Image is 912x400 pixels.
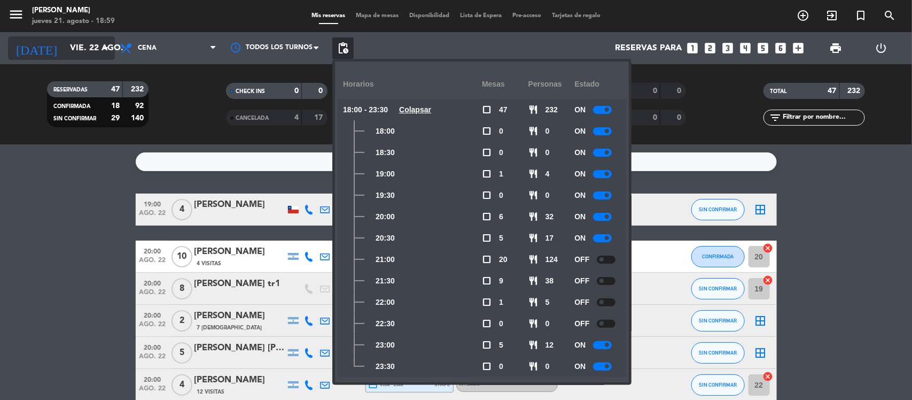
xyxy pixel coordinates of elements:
[32,16,115,27] div: jueves 21. agosto - 18:59
[194,341,285,355] div: [PERSON_NAME] [PERSON_NAME]
[528,105,538,114] span: restaurant
[545,296,550,309] span: 5
[757,41,770,55] i: looks_5
[499,168,503,180] span: 1
[677,87,683,95] strong: 0
[499,189,503,202] span: 0
[404,13,455,19] span: Disponibilidad
[528,70,575,99] div: personas
[197,388,225,396] span: 12 Visitas
[528,276,538,286] span: restaurant
[131,114,146,122] strong: 140
[829,42,842,55] span: print
[499,147,503,159] span: 0
[528,126,538,136] span: restaurant
[194,277,285,291] div: [PERSON_NAME] tr1
[704,41,718,55] i: looks_two
[376,296,395,309] span: 22:00
[194,309,285,323] div: [PERSON_NAME]
[499,232,503,244] span: 5
[763,371,774,382] i: cancel
[499,275,503,287] span: 9
[528,148,538,157] span: restaurant
[8,6,24,22] i: menu
[739,41,753,55] i: looks_4
[376,125,395,137] span: 18:00
[848,87,863,95] strong: 232
[111,114,120,122] strong: 29
[139,210,166,222] span: ago. 22
[172,310,192,332] span: 2
[139,373,166,385] span: 20:00
[197,324,262,332] span: 7 [DEMOGRAPHIC_DATA]
[574,360,586,373] span: ON
[574,318,589,330] span: OFF
[699,382,737,388] span: SIN CONFIRMAR
[376,318,395,330] span: 22:30
[702,253,734,259] span: CONFIRMADA
[528,319,538,328] span: restaurant
[721,41,735,55] i: looks_3
[691,310,745,332] button: SIN CONFIRMAR
[828,87,837,95] strong: 47
[691,278,745,299] button: SIN CONFIRMAR
[139,257,166,269] span: ago. 22
[337,42,349,55] span: pending_actions
[545,125,550,137] span: 0
[699,318,737,324] span: SIN CONFIRMAR
[99,42,112,55] i: arrow_drop_down
[691,374,745,396] button: SIN CONFIRMAR
[482,126,492,136] span: check_box_outline_blank
[825,9,838,22] i: exit_to_app
[774,41,788,55] i: looks_6
[319,87,325,95] strong: 0
[306,13,350,19] span: Mis reservas
[139,197,166,210] span: 19:00
[482,255,492,264] span: check_box_outline_blank
[545,360,550,373] span: 0
[545,168,550,180] span: 4
[482,70,528,99] div: Mesas
[172,278,192,299] span: 8
[574,147,586,159] span: ON
[653,87,657,95] strong: 0
[482,233,492,243] span: check_box_outline_blank
[482,361,492,371] span: check_box_outline_blank
[770,89,786,94] span: TOTAL
[574,275,589,287] span: OFF
[545,104,558,116] span: 232
[139,385,166,397] span: ago. 22
[545,275,554,287] span: 38
[677,114,683,121] strong: 0
[854,9,867,22] i: turned_in_not
[499,360,503,373] span: 0
[528,233,538,243] span: restaurant
[528,190,538,200] span: restaurant
[482,319,492,328] span: check_box_outline_blank
[139,289,166,301] span: ago. 22
[139,244,166,257] span: 20:00
[574,339,586,351] span: ON
[545,147,550,159] span: 0
[528,297,538,307] span: restaurant
[8,6,24,26] button: menu
[172,374,192,396] span: 4
[574,232,586,244] span: ON
[194,198,285,212] div: [PERSON_NAME]
[615,43,682,53] span: Reservas para
[574,104,586,116] span: ON
[139,309,166,321] span: 20:00
[139,341,166,353] span: 20:00
[507,13,547,19] span: Pre-acceso
[53,104,90,109] span: CONFIRMADA
[138,44,157,52] span: Cena
[376,275,395,287] span: 21:30
[482,297,492,307] span: check_box_outline_blank
[376,189,395,202] span: 19:30
[236,89,265,94] span: CHECK INS
[763,243,774,253] i: cancel
[574,189,586,202] span: ON
[545,253,558,266] span: 124
[528,361,538,371] span: restaurant
[691,199,745,220] button: SIN CONFIRMAR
